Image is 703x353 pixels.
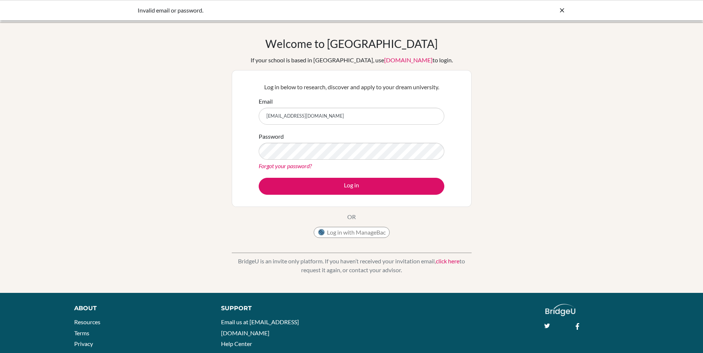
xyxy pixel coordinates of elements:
[259,132,284,141] label: Password
[221,340,252,347] a: Help Center
[138,6,455,15] div: Invalid email or password.
[347,212,356,221] p: OR
[384,56,433,63] a: [DOMAIN_NAME]
[259,97,273,106] label: Email
[251,56,453,65] div: If your school is based in [GEOGRAPHIC_DATA], use to login.
[545,304,575,316] img: logo_white@2x-f4f0deed5e89b7ecb1c2cc34c3e3d731f90f0f143d5ea2071677605dd97b5244.png
[74,340,93,347] a: Privacy
[232,257,472,274] p: BridgeU is an invite only platform. If you haven’t received your invitation email, to request it ...
[259,83,444,91] p: Log in below to research, discover and apply to your dream university.
[259,178,444,195] button: Log in
[221,318,299,336] a: Email us at [EMAIL_ADDRESS][DOMAIN_NAME]
[314,227,390,238] button: Log in with ManageBac
[265,37,438,50] h1: Welcome to [GEOGRAPHIC_DATA]
[74,318,100,325] a: Resources
[74,329,89,336] a: Terms
[221,304,343,313] div: Support
[259,162,312,169] a: Forgot your password?
[74,304,204,313] div: About
[436,257,459,264] a: click here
